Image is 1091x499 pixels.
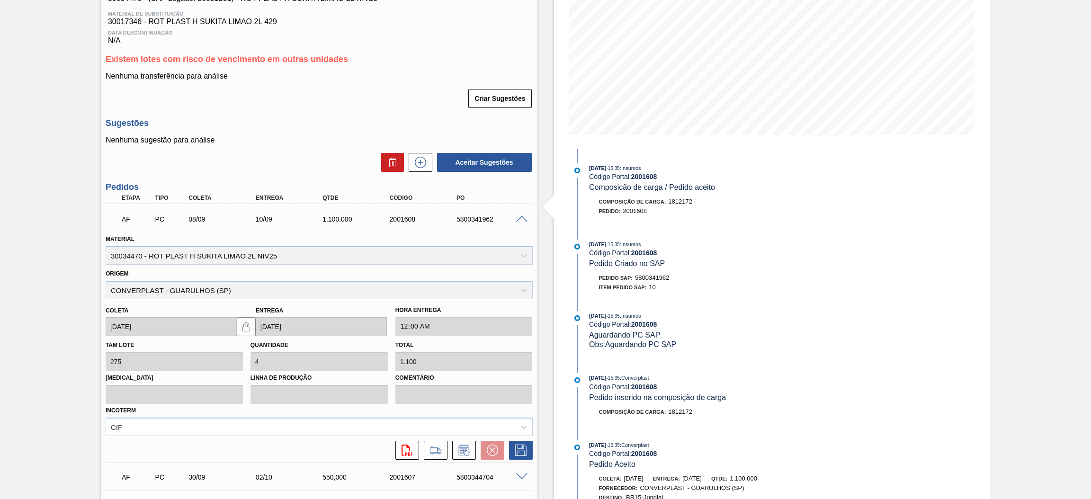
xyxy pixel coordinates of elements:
span: [DATE] [589,442,606,448]
label: Tam lote [106,342,134,348]
div: Informar alteração no pedido [447,441,476,460]
div: Código Portal: [589,321,814,328]
p: AF [122,215,153,223]
span: Data Descontinuação [108,30,530,36]
div: PO [454,195,530,201]
h3: Pedidos [106,182,533,192]
h3: Sugestões [106,118,533,128]
label: Incoterm [106,407,136,414]
span: : Converplast [620,375,649,381]
img: atual [574,315,580,321]
div: 550,000 [320,473,396,481]
div: 2001608 [387,215,464,223]
span: - 15:35 [607,166,620,171]
span: : Insumos [620,165,641,171]
div: Código Portal: [589,450,814,457]
button: Aceitar Sugestões [437,153,532,172]
strong: 2001608 [631,383,657,391]
span: : Insumos [620,241,641,247]
span: Pedido SAP: [599,275,633,281]
span: 30017346 - ROT PLAST H SUKITA LIMAO 2L 429 [108,18,530,26]
div: Abrir arquivo PDF [391,441,419,460]
strong: 2001608 [631,249,657,257]
span: Pedido inserido na composição de carga [589,393,726,401]
span: CONVERPLAST - GUARULHOS (SP) [640,484,744,491]
input: dd/mm/yyyy [256,317,387,336]
span: Item pedido SAP: [599,285,647,290]
div: Aguardando Faturamento [119,209,155,230]
div: Salvar Pedido [504,441,533,460]
span: Pedido : [599,208,621,214]
img: atual [574,445,580,450]
div: Excluir Sugestões [376,153,404,172]
div: 1.100,000 [320,215,396,223]
span: [DATE] [589,165,606,171]
span: 5800341962 [635,274,669,281]
span: Composicão de carga / Pedido aceito [589,183,715,191]
div: N/A [106,26,533,45]
span: - 15:35 [607,443,620,448]
div: 02/10/2025 [253,473,330,481]
div: Código Portal: [589,249,814,257]
div: 5800344704 [454,473,530,481]
div: Aguardando Faturamento [119,467,155,488]
div: 5800341962 [454,215,530,223]
img: atual [574,377,580,383]
label: Comentário [395,371,533,385]
div: Pedido de Compra [153,215,189,223]
div: Etapa [119,195,155,201]
div: Nova sugestão [404,153,432,172]
span: Existem lotes com risco de vencimento em outras unidades [106,54,348,64]
label: Entrega [256,307,284,314]
div: Pedido de Compra [153,473,189,481]
div: Ir para Composição de Carga [419,441,447,460]
span: [DATE] [589,313,606,319]
span: Fornecedor: [599,485,638,491]
strong: 2001608 [631,173,657,180]
strong: 2001608 [631,450,657,457]
span: 1812172 [668,408,692,415]
div: 2001607 [387,473,464,481]
span: Pedido Criado no SAP [589,259,665,267]
label: Origem [106,270,129,277]
span: Composição de Carga : [599,409,666,415]
span: : Converplast [620,442,649,448]
span: [DATE] [682,475,702,482]
div: Aceitar Sugestões [432,152,533,173]
div: Código Portal: [589,383,814,391]
p: AF [122,473,153,481]
span: Aguardando PC SAP [589,331,660,339]
input: dd/mm/yyyy [106,317,237,336]
label: Hora Entrega [395,303,533,317]
span: Obs: Aguardando PC SAP [589,340,676,348]
div: Criar Sugestões [469,88,532,109]
div: Código [387,195,464,201]
span: Coleta: [599,476,622,481]
div: Cancelar pedido [476,441,504,460]
span: : Insumos [620,313,641,319]
div: 08/09/2025 [186,215,262,223]
span: [DATE] [589,375,606,381]
div: 30/09/2025 [186,473,262,481]
strong: 2001608 [631,321,657,328]
div: Coleta [186,195,262,201]
img: locked [241,321,252,332]
div: Código Portal: [589,173,814,180]
span: - 15:35 [607,313,620,319]
span: 2001608 [623,207,647,214]
div: Entrega [253,195,330,201]
div: Tipo [153,195,189,201]
label: Linha de Produção [250,371,388,385]
button: Criar Sugestões [468,89,531,108]
span: Entrega: [653,476,680,481]
label: Material [106,236,134,242]
label: [MEDICAL_DATA] [106,371,243,385]
span: [DATE] [589,241,606,247]
span: Material de Substituição [108,11,530,17]
label: Coleta [106,307,128,314]
span: Qtde: [711,476,727,481]
span: 1812172 [668,198,692,205]
span: 1.100,000 [730,475,757,482]
img: atual [574,168,580,173]
label: Total [395,342,414,348]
